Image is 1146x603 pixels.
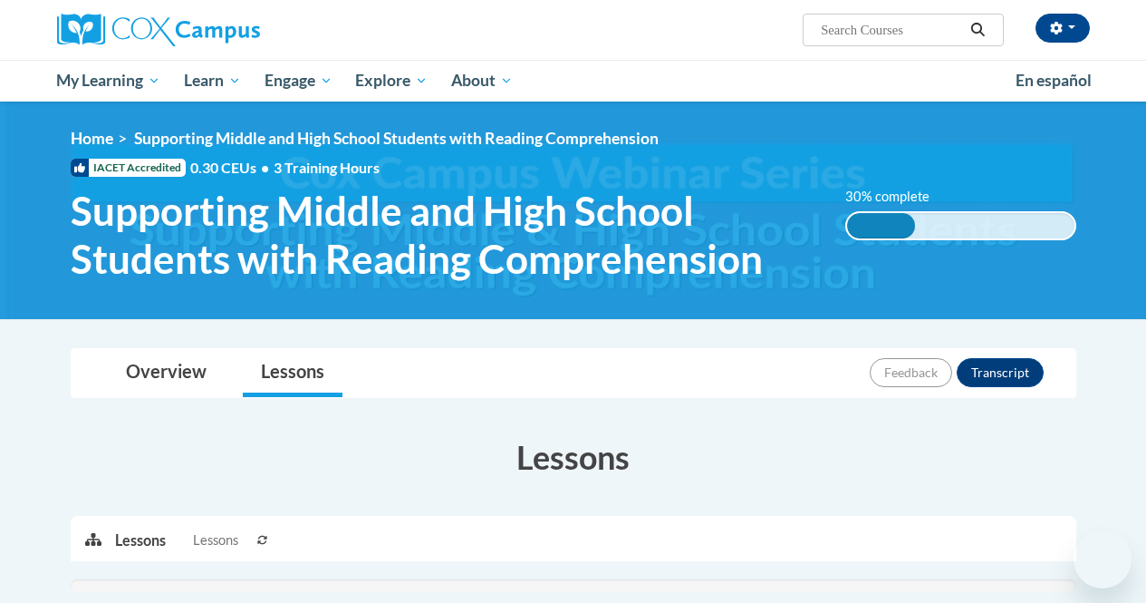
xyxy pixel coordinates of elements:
a: Cox Campus [57,14,383,46]
div: Main menu [43,60,1103,102]
a: My Learning [45,60,173,102]
span: 0.30 CEUs [190,158,274,178]
img: Cox Campus [57,14,260,46]
a: En español [1004,62,1103,100]
span: • [261,159,269,176]
button: Account Settings [1035,14,1090,43]
a: About [439,60,525,102]
p: Lessons [115,530,166,550]
span: Engage [265,70,332,92]
span: En español [1016,71,1092,90]
span: Learn [184,70,241,92]
span: Supporting Middle and High School Students with Reading Comprehension [134,129,659,148]
a: Explore [343,60,439,102]
span: Lessons [193,530,238,550]
a: Engage [253,60,344,102]
input: Search Courses [819,19,964,41]
span: IACET Accredited [71,159,186,177]
span: Explore [355,70,428,92]
iframe: Button to launch messaging window [1074,530,1132,588]
button: Transcript [957,358,1044,387]
a: Home [71,129,113,148]
span: About [451,70,513,92]
button: Feedback [870,358,952,387]
h3: Lessons [71,434,1076,480]
a: Learn [172,60,253,102]
span: 3 Training Hours [274,159,380,176]
label: 30% complete [845,187,949,207]
span: Supporting Middle and High School Students with Reading Comprehension [71,187,818,283]
button: Search [964,19,991,41]
a: Lessons [243,349,342,397]
div: 30% complete [847,213,915,238]
a: Overview [108,349,225,397]
span: My Learning [56,70,160,92]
